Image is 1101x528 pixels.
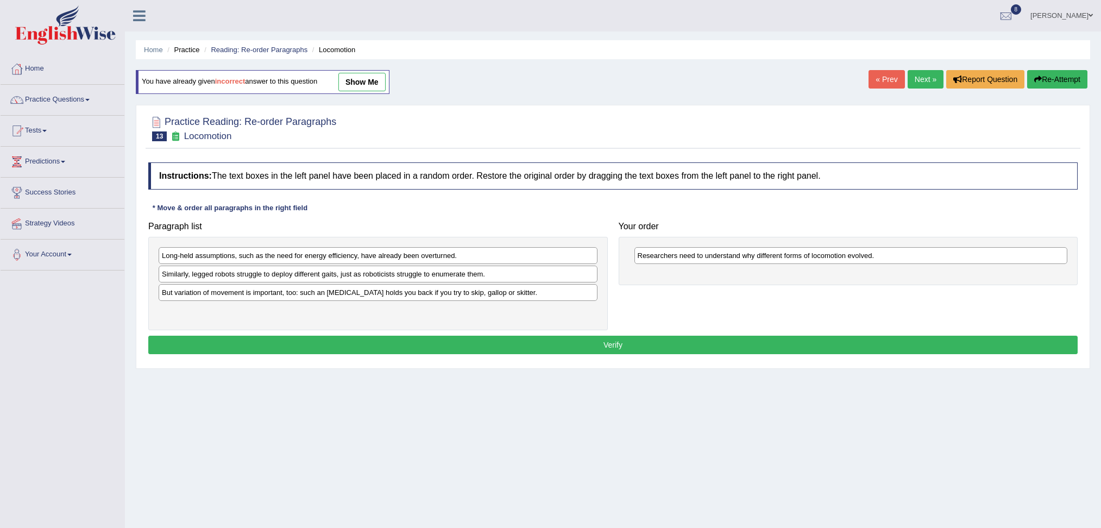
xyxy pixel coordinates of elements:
[908,70,943,89] a: Next »
[1,85,124,112] a: Practice Questions
[148,336,1078,354] button: Verify
[136,70,389,94] div: You have already given answer to this question
[634,247,1068,264] div: Researchers need to understand why different forms of locomotion evolved.
[211,46,307,54] a: Reading: Re-order Paragraphs
[1027,70,1087,89] button: Re-Attempt
[869,70,904,89] a: « Prev
[310,45,355,55] li: Locomotion
[1,147,124,174] a: Predictions
[152,131,167,141] span: 13
[148,222,608,231] h4: Paragraph list
[338,73,386,91] a: show me
[159,171,212,180] b: Instructions:
[1,240,124,267] a: Your Account
[1,209,124,236] a: Strategy Videos
[1,178,124,205] a: Success Stories
[148,114,336,141] h2: Practice Reading: Re-order Paragraphs
[165,45,199,55] li: Practice
[159,247,597,264] div: Long-held assumptions, such as the need for energy efficiency, have already been overturned.
[1,116,124,143] a: Tests
[148,203,312,213] div: * Move & order all paragraphs in the right field
[1011,4,1022,15] span: 8
[159,284,597,301] div: But variation of movement is important, too: such an [MEDICAL_DATA] holds you back if you try to ...
[946,70,1024,89] button: Report Question
[169,131,181,142] small: Exam occurring question
[184,131,232,141] small: Locomotion
[215,78,246,86] b: incorrect
[619,222,1078,231] h4: Your order
[144,46,163,54] a: Home
[1,54,124,81] a: Home
[148,162,1078,190] h4: The text boxes in the left panel have been placed in a random order. Restore the original order b...
[159,266,597,282] div: Similarly, legged robots struggle to deploy different gaits, just as roboticists struggle to enum...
